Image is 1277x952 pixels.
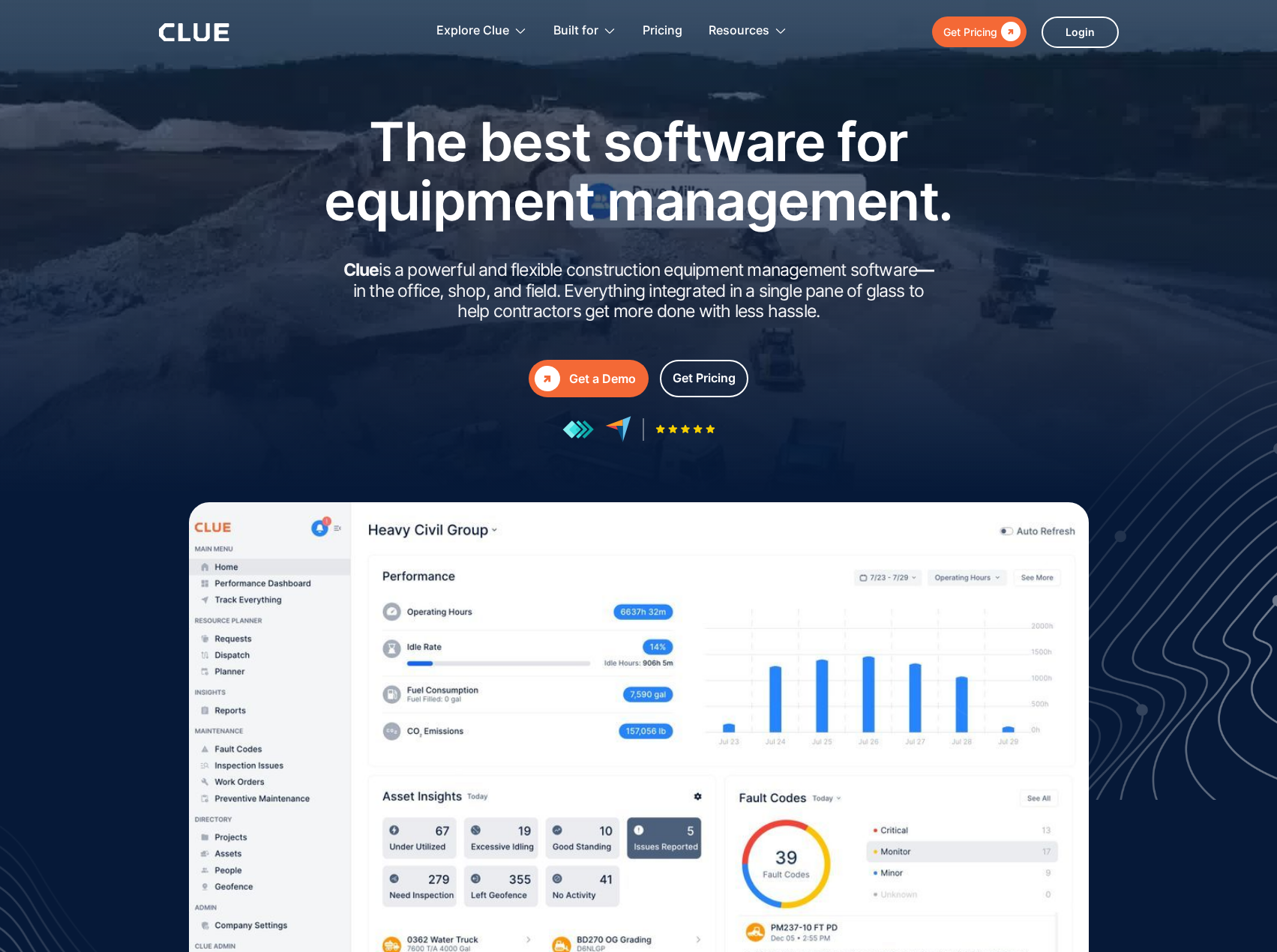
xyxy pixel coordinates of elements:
[343,259,379,280] strong: Clue
[709,7,769,55] div: Resources
[946,355,1277,800] img: Design for fleet management software
[709,7,787,55] div: Resources
[569,370,636,388] div: Get a Demo
[301,112,976,230] h1: The best software for equipment management.
[562,420,594,439] img: reviews at getapp
[339,260,939,322] h2: is a powerful and flexible construction equipment management software in the office, shop, and fi...
[529,360,649,397] a: Get a Demo
[436,7,527,55] div: Explore Clue
[932,16,1027,47] a: Get Pricing
[943,22,997,41] div: Get Pricing
[436,7,509,55] div: Explore Clue
[535,366,560,391] div: 
[643,7,682,55] a: Pricing
[553,7,616,55] div: Built for
[553,7,598,55] div: Built for
[660,360,748,397] a: Get Pricing
[1042,16,1119,48] a: Login
[917,259,934,280] strong: —
[605,416,631,442] img: reviews at capterra
[673,369,736,388] div: Get Pricing
[997,22,1021,41] div: 
[655,424,715,434] img: Five-star rating icon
